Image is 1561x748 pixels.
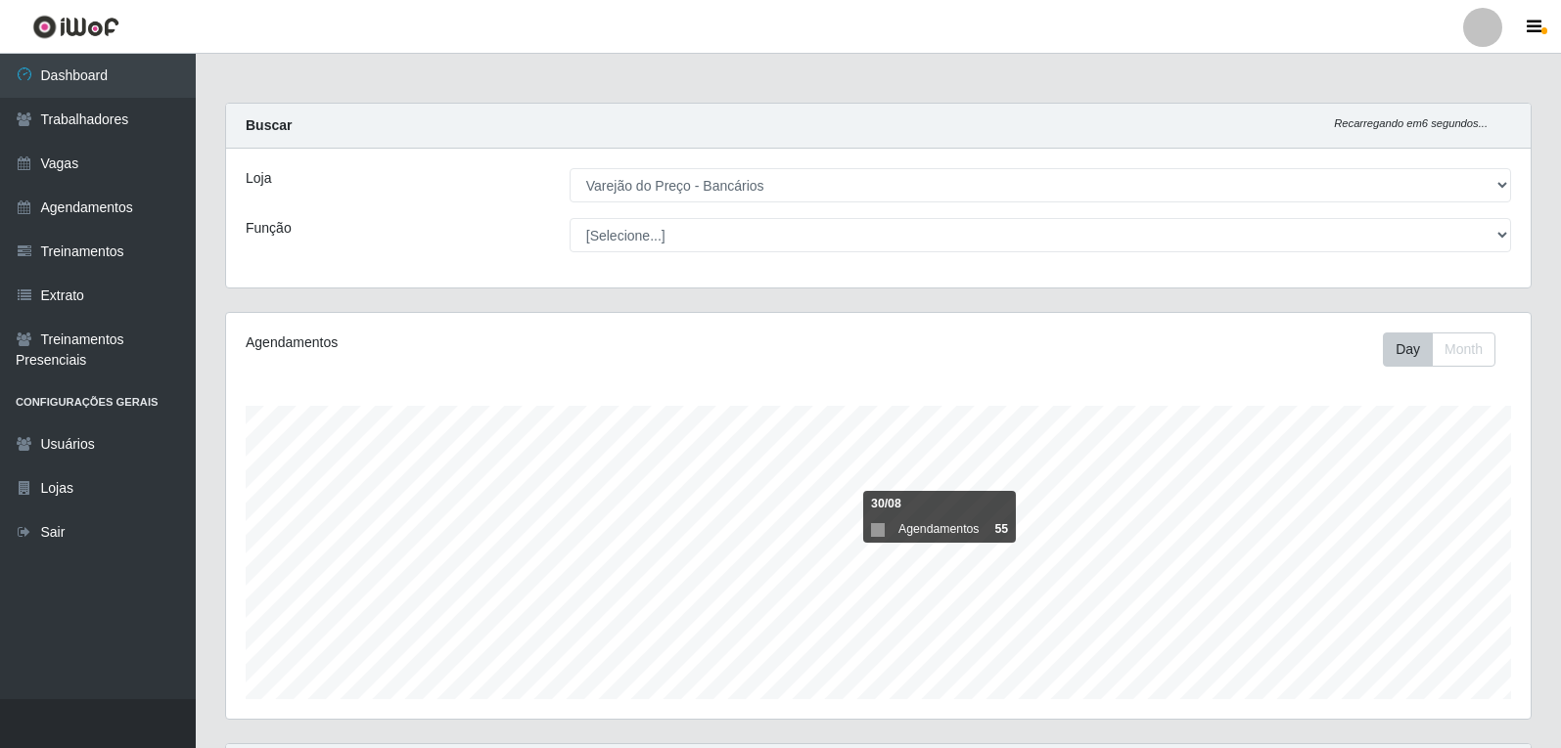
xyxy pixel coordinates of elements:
button: Month [1432,332,1495,367]
label: Loja [246,168,271,189]
label: Função [246,218,292,239]
div: Agendamentos [246,332,756,353]
strong: Buscar [246,117,292,133]
div: Toolbar with button groups [1383,332,1511,367]
div: First group [1383,332,1495,367]
img: CoreUI Logo [32,15,119,39]
button: Day [1383,332,1433,367]
i: Recarregando em 6 segundos... [1334,117,1488,129]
